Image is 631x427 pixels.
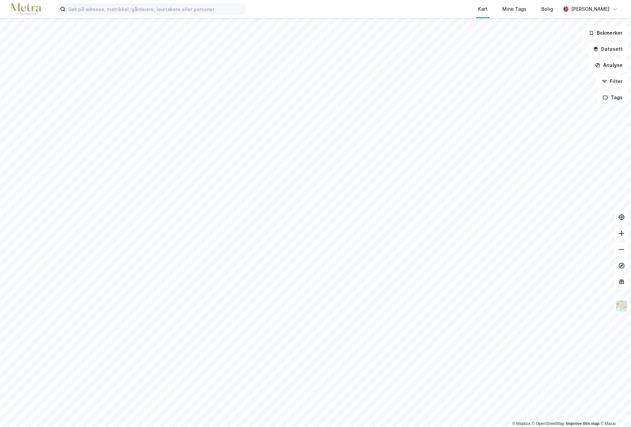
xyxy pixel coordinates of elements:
[512,421,531,426] a: Mapbox
[541,5,553,13] div: Bolig
[597,395,631,427] div: Kontrollprogram for chat
[615,300,628,312] img: Z
[571,5,609,13] div: [PERSON_NAME]
[66,4,245,14] input: Søk på adresse, matrikkel, gårdeiere, leietakere eller personer
[532,421,564,426] a: OpenStreetMap
[502,5,527,13] div: Mine Tags
[11,3,41,15] img: metra-logo.256734c3b2bbffee19d4.png
[583,26,628,40] button: Bokmerker
[597,395,631,427] iframe: Chat Widget
[589,59,628,72] button: Analyse
[566,421,599,426] a: Improve this map
[478,5,488,13] div: Kart
[587,42,628,56] button: Datasett
[597,91,628,104] button: Tags
[596,75,628,88] button: Filter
